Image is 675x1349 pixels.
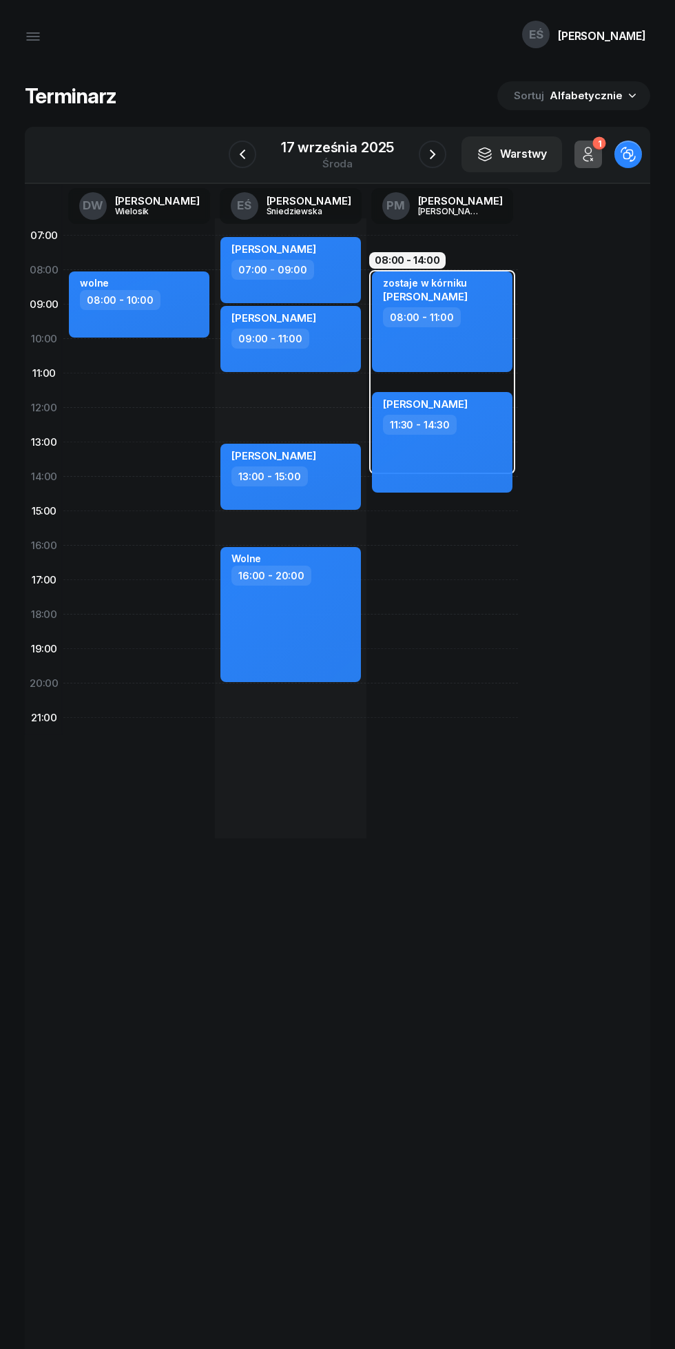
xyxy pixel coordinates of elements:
a: EŚ[PERSON_NAME]Śniedziewska [220,188,362,224]
span: [PERSON_NAME] [231,243,316,256]
div: 1 [592,137,605,150]
div: 07:00 [25,218,63,253]
div: [PERSON_NAME] [558,30,646,41]
div: wolne [80,277,109,289]
div: 16:00 - 20:00 [231,566,311,586]
span: [PERSON_NAME] [231,311,316,325]
div: 13:00 [25,425,63,460]
div: 08:00 [25,253,63,287]
div: [PERSON_NAME] [115,196,200,206]
div: [PERSON_NAME] [267,196,351,206]
div: 13:00 - 15:00 [231,466,308,486]
div: 12:00 [25,391,63,425]
span: EŚ [529,29,543,41]
div: Wielosik [115,207,181,216]
div: [PERSON_NAME] [418,196,503,206]
span: EŚ [237,200,251,212]
div: 09:00 - 11:00 [231,329,309,349]
div: środa [281,158,394,169]
div: Śniedziewska [267,207,333,216]
div: 07:00 - 09:00 [231,260,314,280]
span: Alfabetycznie [550,89,623,102]
div: zostaje w kórniku [383,277,468,289]
div: 20:00 [25,666,63,701]
h1: Terminarz [25,83,116,108]
div: 17:00 [25,563,63,597]
div: 19:00 [25,632,63,666]
div: 08:00 - 10:00 [80,290,160,310]
div: 09:00 [25,287,63,322]
div: [PERSON_NAME] [418,207,484,216]
div: 17 września 2025 [281,141,394,154]
span: DW [83,200,103,212]
div: 21:00 [25,701,63,735]
div: 18:00 [25,597,63,632]
span: Sortuj [514,87,547,105]
span: [PERSON_NAME] [383,398,468,411]
span: PM [386,200,405,212]
div: 15:00 [25,494,63,528]
a: PM[PERSON_NAME][PERSON_NAME] [371,188,514,224]
div: 11:30 - 14:30 [383,415,457,435]
div: 10:00 [25,322,63,356]
button: 1 [574,141,602,168]
button: Warstwy [461,136,562,172]
div: 11:00 [25,356,63,391]
div: 14:00 [25,460,63,494]
div: 08:00 - 11:00 [383,307,461,327]
span: [PERSON_NAME] [383,290,468,303]
div: Wolne [231,553,261,564]
div: Warstwy [477,145,547,163]
button: Sortuj Alfabetycznie [497,81,650,110]
div: 16:00 [25,528,63,563]
a: DW[PERSON_NAME]Wielosik [68,188,211,224]
span: [PERSON_NAME] [231,449,316,462]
